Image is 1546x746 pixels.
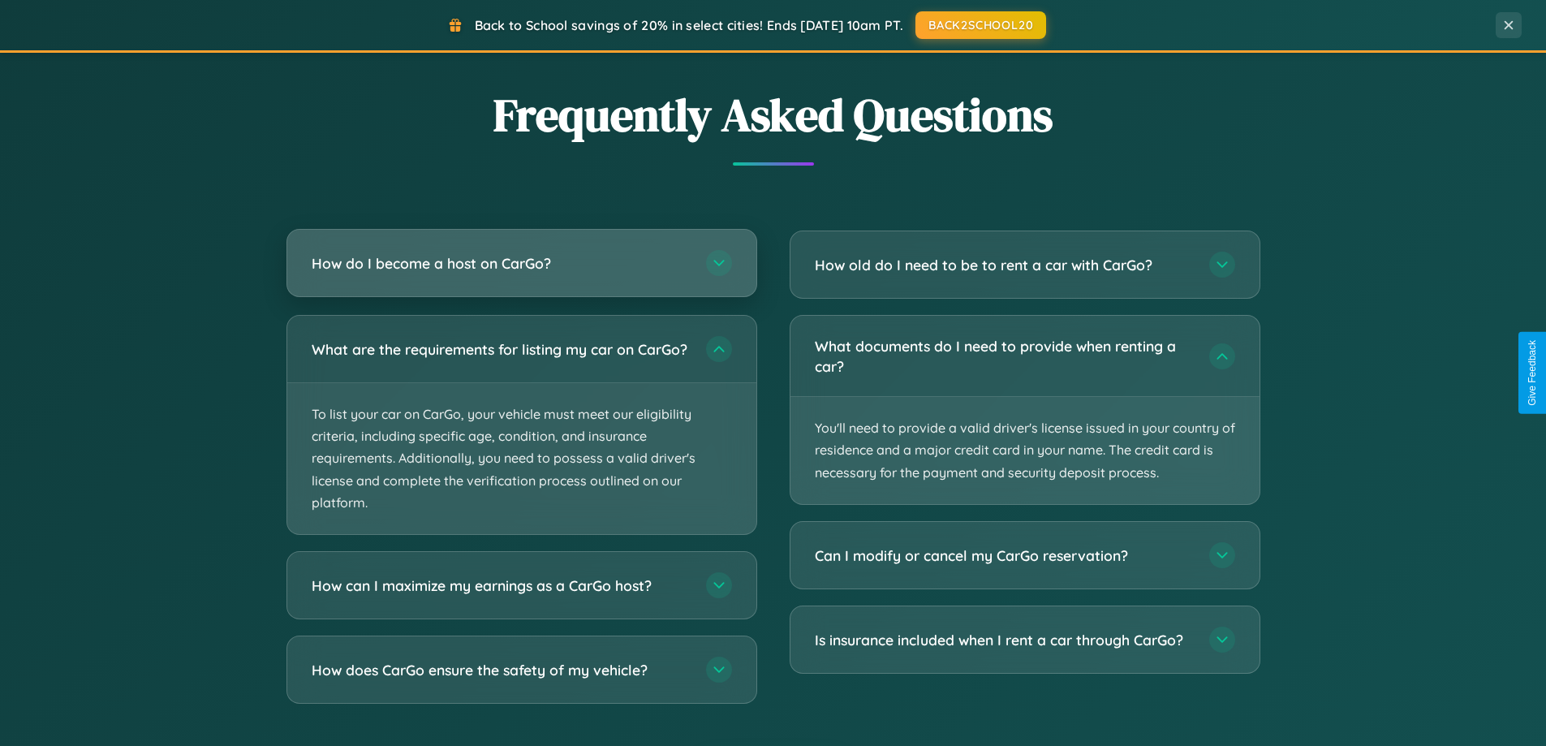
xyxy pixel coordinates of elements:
p: You'll need to provide a valid driver's license issued in your country of residence and a major c... [790,397,1260,504]
h3: Is insurance included when I rent a car through CarGo? [815,630,1193,650]
h3: How do I become a host on CarGo? [312,253,690,274]
h3: How does CarGo ensure the safety of my vehicle? [312,660,690,680]
span: Back to School savings of 20% in select cities! Ends [DATE] 10am PT. [475,17,903,33]
p: To list your car on CarGo, your vehicle must meet our eligibility criteria, including specific ag... [287,383,756,534]
div: Give Feedback [1527,340,1538,406]
h3: How old do I need to be to rent a car with CarGo? [815,255,1193,275]
h3: What are the requirements for listing my car on CarGo? [312,339,690,360]
h3: What documents do I need to provide when renting a car? [815,336,1193,376]
h3: How can I maximize my earnings as a CarGo host? [312,576,690,596]
h2: Frequently Asked Questions [286,84,1260,146]
button: BACK2SCHOOL20 [915,11,1046,39]
h3: Can I modify or cancel my CarGo reservation? [815,545,1193,566]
